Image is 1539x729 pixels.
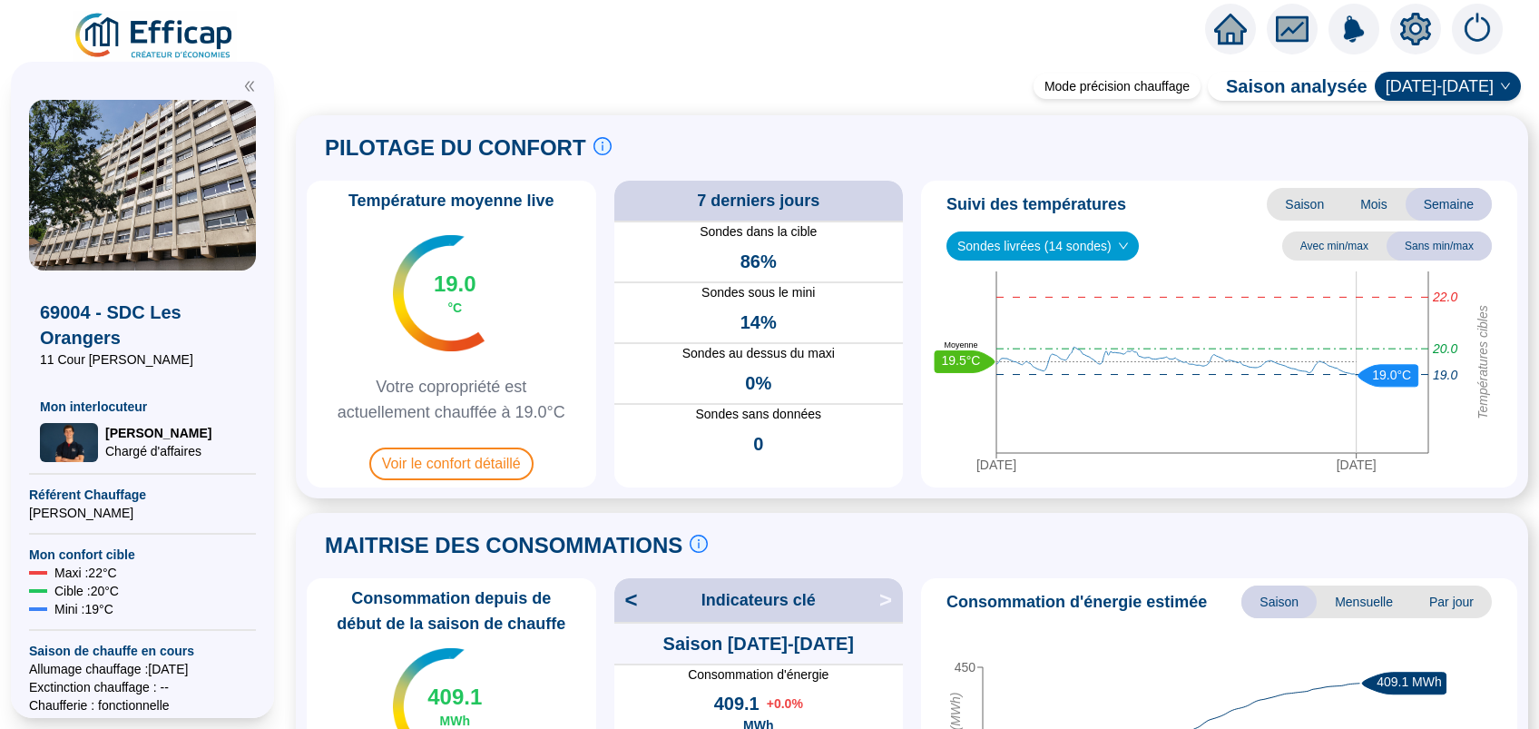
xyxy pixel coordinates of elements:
img: alerts [1328,4,1379,54]
span: Sondes sans données [614,405,904,424]
tspan: 20.0 [1432,341,1457,356]
span: Mini : 19 °C [54,600,113,618]
span: Sondes livrées (14 sondes) [957,232,1128,260]
span: Sondes sous le mini [614,283,904,302]
span: Voir le confort détaillé [369,448,534,480]
span: Chaufferie : fonctionnelle [29,696,256,714]
span: Avec min/max [1282,232,1387,261]
span: [PERSON_NAME] [29,504,256,522]
tspan: [DATE] [976,457,1016,471]
span: [PERSON_NAME] [105,424,211,442]
span: 409.1 [714,691,760,716]
span: Indicateurs clé [701,587,816,613]
text: 409.1 MWh [1377,675,1442,689]
span: 69004 - SDC Les Orangers [40,300,245,350]
span: 7 derniers jours [697,188,819,213]
tspan: [DATE] [1337,457,1377,471]
span: info-circle [690,535,708,553]
img: indicateur températures [393,235,485,351]
span: > [879,586,903,615]
span: fund [1276,13,1309,45]
span: Saison de chauffe en cours [29,642,256,660]
span: Température moyenne live [338,188,565,213]
span: Consommation d'énergie estimée [946,589,1207,615]
span: MAITRISE DES CONSOMMATIONS [325,531,682,560]
span: double-left [243,80,256,93]
span: 2024-2025 [1386,73,1510,100]
span: Saison analysée [1208,74,1367,99]
span: Semaine [1406,188,1492,221]
span: home [1214,13,1247,45]
text: 19.5°C [942,353,981,368]
span: Exctinction chauffage : -- [29,678,256,696]
span: Cible : 20 °C [54,582,119,600]
tspan: 22.0 [1432,290,1457,304]
span: Mensuelle [1317,586,1411,618]
span: Sans min/max [1387,232,1492,261]
img: Chargé d'affaires [40,423,98,462]
span: 0% [745,370,771,396]
span: Maxi : 22 °C [54,564,117,582]
span: Saison [1267,188,1342,221]
span: Sondes au dessus du maxi [614,344,904,363]
span: Par jour [1411,586,1492,618]
span: 11 Cour [PERSON_NAME] [40,350,245,369]
span: 19.0 [434,270,476,299]
tspan: 450 [955,660,976,675]
tspan: Températures cibles [1475,305,1490,419]
span: down [1500,81,1511,92]
span: 0 [753,431,763,457]
span: Mois [1342,188,1406,221]
span: 14% [740,310,777,335]
span: < [614,586,638,615]
text: 19.0°C [1372,367,1411,381]
span: Mon interlocuteur [40,398,245,416]
span: PILOTAGE DU CONFORT [325,133,586,163]
span: + 0.0 % [767,695,803,713]
span: Référent Chauffage [29,486,256,504]
span: Saison [1241,586,1317,618]
span: down [1118,241,1129,251]
span: Chargé d'affaires [105,442,211,460]
span: °C [447,299,462,317]
span: Mon confort cible [29,546,256,564]
text: Moyenne [944,340,977,350]
span: setting [1399,13,1432,45]
span: 409.1 [427,683,482,712]
span: Consommation depuis de début de la saison de chauffe [314,586,589,636]
tspan: 19.0 [1433,367,1457,381]
span: Allumage chauffage : [DATE] [29,660,256,678]
span: Votre copropriété est actuellement chauffée à 19.0°C [314,374,589,425]
img: efficap energie logo [73,11,237,62]
div: Mode précision chauffage [1034,74,1201,99]
span: 86% [740,249,777,274]
span: Saison [DATE]-[DATE] [663,631,854,656]
span: info-circle [593,137,612,155]
span: Sondes dans la cible [614,222,904,241]
img: alerts [1452,4,1503,54]
span: Consommation d'énergie [614,665,904,684]
span: Suivi des températures [946,192,1126,217]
